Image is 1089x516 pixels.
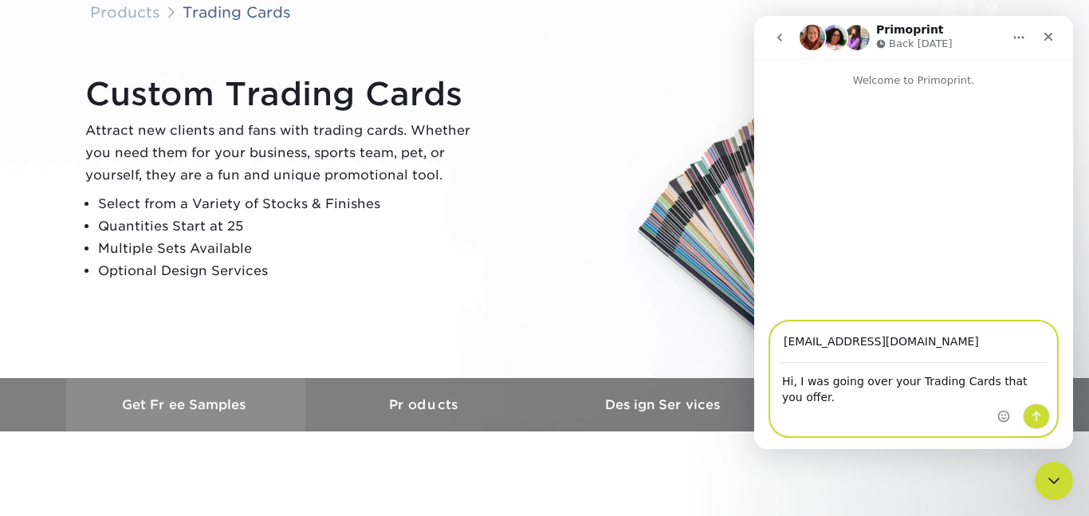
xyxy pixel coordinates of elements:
[754,16,1073,449] iframe: Intercom live chat
[90,3,160,21] a: Products
[66,397,305,412] h3: Get Free Samples
[98,193,484,215] li: Select from a Variety of Stocks & Finishes
[98,215,484,238] li: Quantities Start at 25
[544,378,784,431] a: Design Services
[305,378,544,431] a: Products
[98,238,484,260] li: Multiple Sets Available
[66,378,305,431] a: Get Free Samples
[305,397,544,412] h3: Products
[85,120,484,187] p: Attract new clients and fans with trading cards. Whether you need them for your business, sports ...
[1035,462,1073,500] iframe: Intercom live chat
[183,3,291,21] a: Trading Cards
[98,260,484,282] li: Optional Design Services
[544,397,784,412] h3: Design Services
[85,75,484,113] h1: Custom Trading Cards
